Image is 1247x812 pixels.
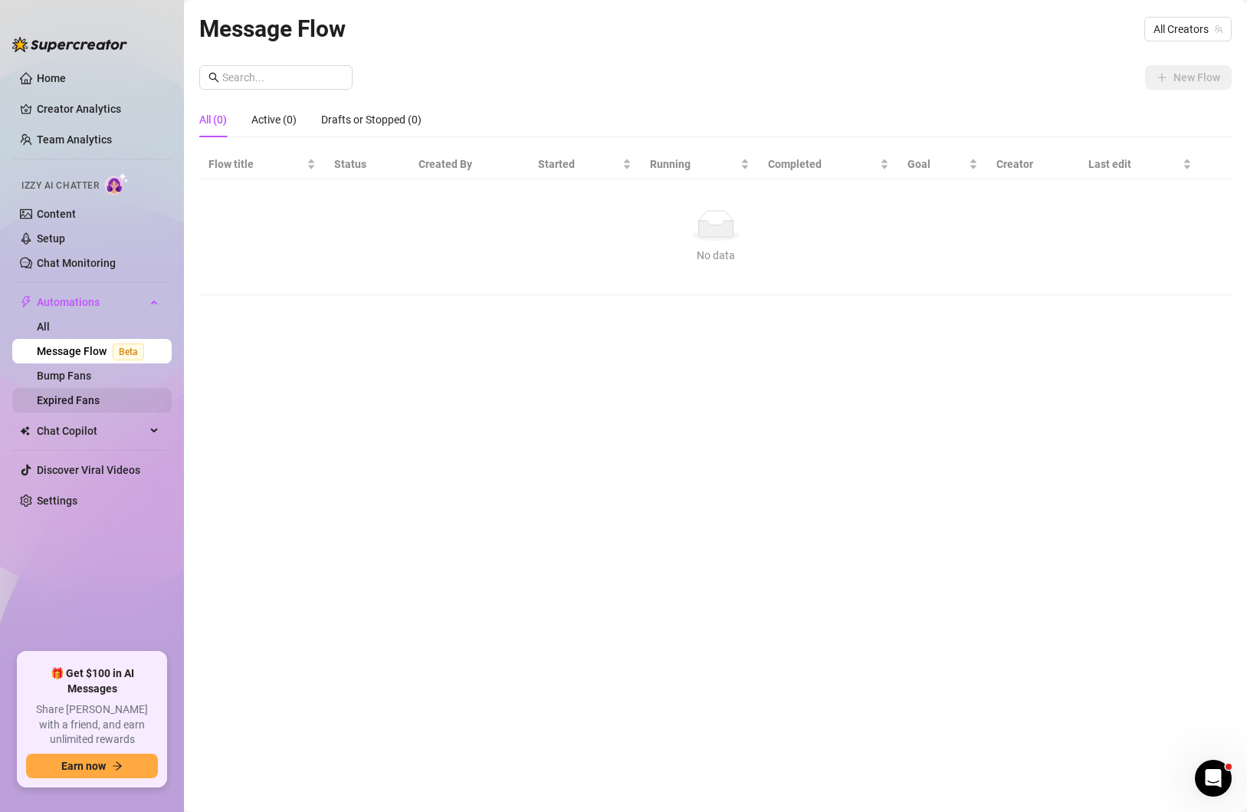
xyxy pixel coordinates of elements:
a: Team Analytics [37,133,112,146]
div: Active (0) [251,111,297,128]
span: search [208,72,219,83]
img: AI Chatter [105,173,129,195]
button: New Flow [1145,65,1232,90]
div: Drafts or Stopped (0) [321,111,422,128]
th: Running [641,150,759,179]
span: Goal [907,156,966,173]
a: Discover Viral Videos [37,464,140,476]
span: Automations [37,290,146,314]
span: Completed [768,156,877,173]
th: Status [325,150,409,179]
span: Flow title [208,156,304,173]
iframe: Intercom live chat [1195,760,1232,797]
article: Message Flow [199,11,346,47]
a: Home [37,72,66,84]
span: arrow-right [112,761,123,771]
img: Chat Copilot [20,426,30,436]
a: Chat Monitoring [37,257,116,269]
span: Earn now [61,760,106,772]
span: Chat Copilot [37,419,146,443]
span: team [1214,25,1223,34]
span: Started [538,156,619,173]
a: Message FlowBeta [37,345,150,357]
a: All [37,321,50,333]
span: Izzy AI Chatter [21,179,99,193]
th: Created By [409,150,529,179]
a: Bump Fans [37,370,91,382]
span: All Creators [1153,18,1222,41]
th: Started [529,150,641,179]
span: Last edit [1088,156,1180,173]
th: Goal [898,150,987,179]
a: Setup [37,232,65,245]
span: Beta [113,344,144,360]
span: Share [PERSON_NAME] with a friend, and earn unlimited rewards [26,702,158,748]
th: Last edit [1079,150,1201,179]
a: Creator Analytics [37,97,159,121]
span: Running [650,156,737,173]
span: thunderbolt [20,296,32,308]
div: All (0) [199,111,227,128]
th: Completed [759,150,898,179]
img: logo-BBDzfeDw.svg [12,37,127,52]
th: Flow title [199,150,325,179]
div: No data [215,247,1216,264]
input: Search... [222,69,343,86]
span: 🎁 Get $100 in AI Messages [26,666,158,696]
a: Settings [37,495,77,507]
button: Earn nowarrow-right [26,754,158,778]
th: Creator [987,150,1078,179]
a: Expired Fans [37,394,100,406]
a: Content [37,208,76,220]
